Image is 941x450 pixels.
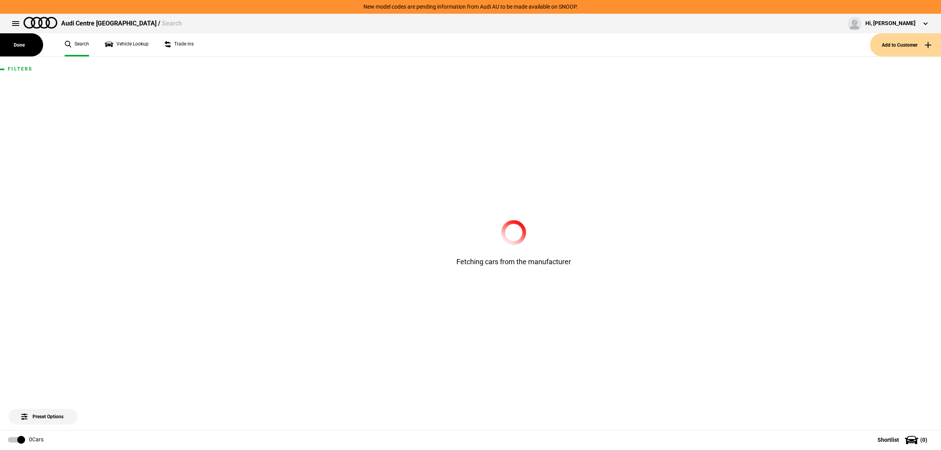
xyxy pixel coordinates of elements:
button: Shortlist(0) [866,430,941,450]
img: audi.png [24,17,57,29]
span: Shortlist [877,437,899,443]
div: Hi, [PERSON_NAME] [865,20,916,27]
div: Fetching cars from the manufacturer [416,220,612,267]
a: Trade ins [164,33,194,56]
button: Add to Customer [870,33,941,56]
div: Audi Centre [GEOGRAPHIC_DATA] / [61,19,182,28]
h1: Filters [8,67,78,72]
a: Vehicle Lookup [105,33,149,56]
span: ( 0 ) [920,437,927,443]
span: Search [162,20,182,27]
span: Preset Options [23,404,64,419]
a: Search [65,33,89,56]
div: 0 Cars [29,436,44,444]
